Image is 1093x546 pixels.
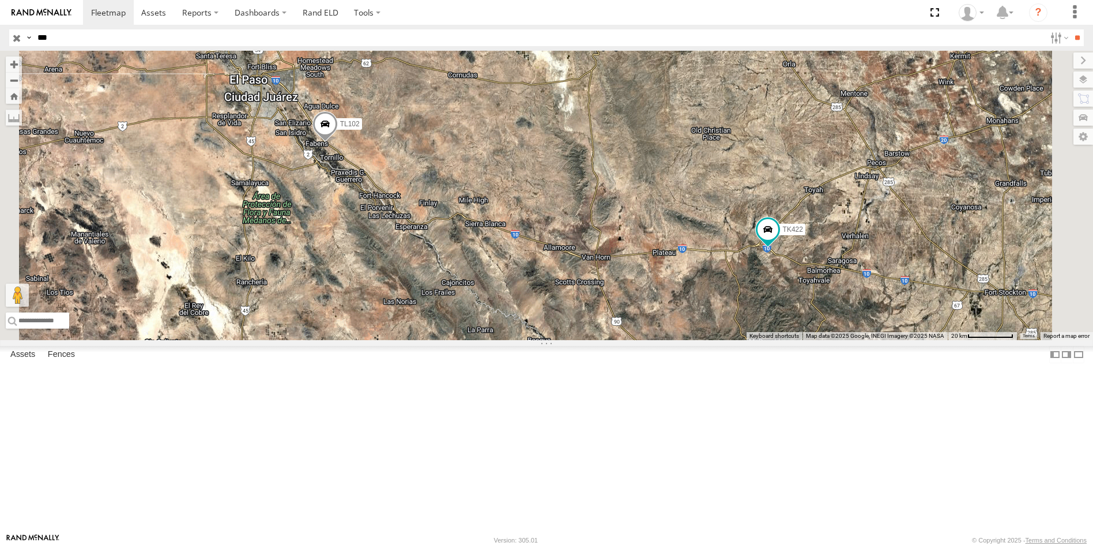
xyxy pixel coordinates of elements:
a: Terms and Conditions [1026,537,1087,544]
label: Dock Summary Table to the Right [1061,346,1072,363]
label: Search Query [24,29,33,46]
label: Dock Summary Table to the Left [1049,346,1061,363]
span: TK422 [783,225,803,234]
label: Fences [42,347,81,363]
span: TL102 [340,120,360,128]
label: Assets [5,347,41,363]
span: Map data ©2025 Google, INEGI Imagery ©2025 NASA [806,333,944,339]
button: Zoom out [6,72,22,88]
button: Map Scale: 20 km per 76 pixels [948,332,1017,340]
a: Terms [1023,334,1035,338]
div: © Copyright 2025 - [972,537,1087,544]
label: Map Settings [1073,129,1093,145]
div: Norma Casillas [955,4,988,21]
button: Keyboard shortcuts [749,332,799,340]
img: rand-logo.svg [12,9,71,17]
a: Report a map error [1043,333,1090,339]
a: Visit our Website [6,534,59,546]
button: Drag Pegman onto the map to open Street View [6,284,29,307]
label: Measure [6,110,22,126]
div: Version: 305.01 [494,537,538,544]
label: Search Filter Options [1046,29,1071,46]
button: Zoom Home [6,88,22,104]
span: 20 km [951,333,967,339]
button: Zoom in [6,57,22,72]
i: ? [1029,3,1047,22]
label: Hide Summary Table [1073,346,1084,363]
